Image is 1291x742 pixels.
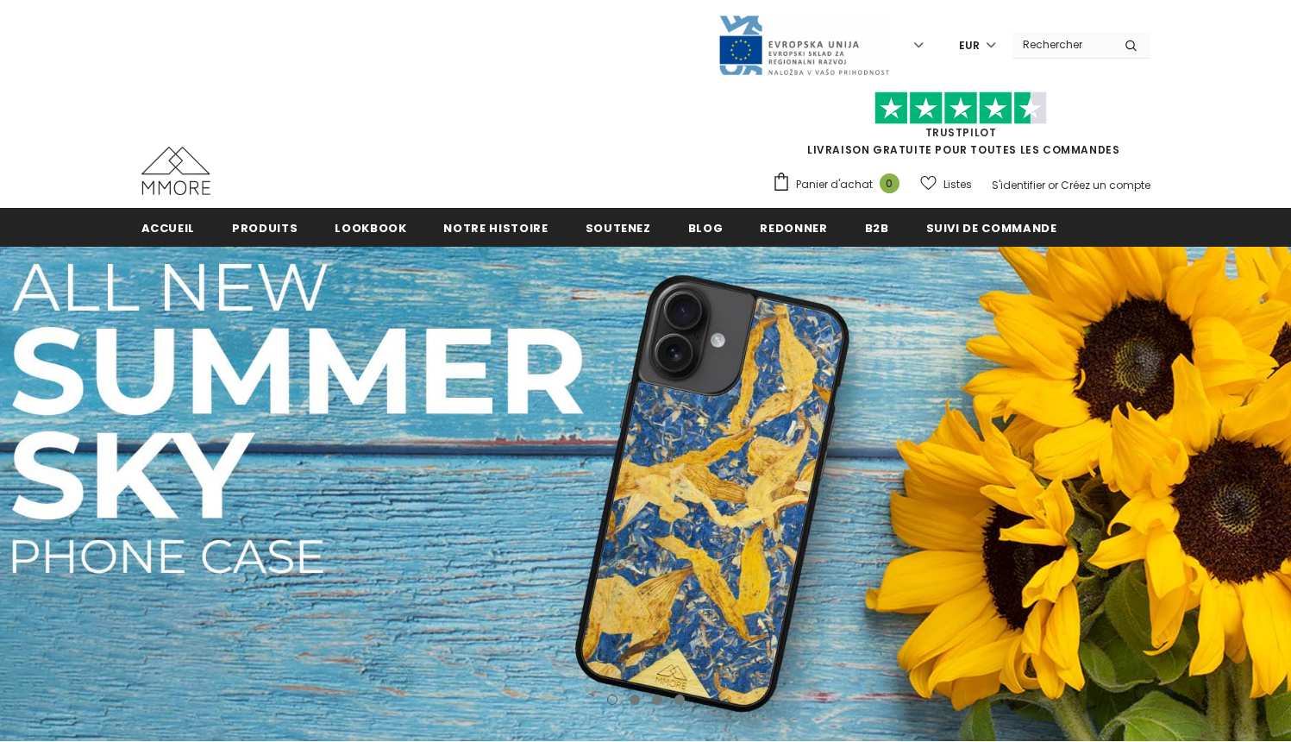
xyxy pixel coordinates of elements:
span: Notre histoire [443,220,548,236]
a: Blog [688,208,724,247]
span: B2B [865,220,889,236]
button: 3 [652,695,662,705]
span: Produits [232,220,298,236]
span: or [1048,178,1058,192]
span: Lookbook [335,220,406,236]
span: Panier d'achat [796,176,873,193]
img: Javni Razpis [718,14,890,77]
span: Redonner [760,220,827,236]
span: EUR [959,37,980,54]
img: Cas MMORE [141,147,210,195]
a: Accueil [141,208,196,247]
input: Search Site [1012,32,1112,57]
a: B2B [865,208,889,247]
a: Redonner [760,208,827,247]
span: LIVRAISON GRATUITE POUR TOUTES LES COMMANDES [772,99,1150,157]
span: 0 [880,173,899,193]
a: Lookbook [335,208,406,247]
a: Produits [232,208,298,247]
img: Faites confiance aux étoiles pilotes [874,91,1047,125]
a: Suivi de commande [926,208,1057,247]
span: Suivi de commande [926,220,1057,236]
a: Listes [920,169,972,199]
a: Panier d'achat 0 [772,172,908,198]
span: soutenez [586,220,651,236]
a: S'identifier [992,178,1045,192]
a: Créez un compte [1061,178,1150,192]
a: Javni Razpis [718,37,890,52]
button: 4 [674,695,685,705]
a: Notre histoire [443,208,548,247]
button: 2 [630,695,640,705]
button: 1 [607,695,617,705]
span: Listes [943,176,972,193]
a: soutenez [586,208,651,247]
span: Accueil [141,220,196,236]
span: Blog [688,220,724,236]
a: TrustPilot [925,125,997,140]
